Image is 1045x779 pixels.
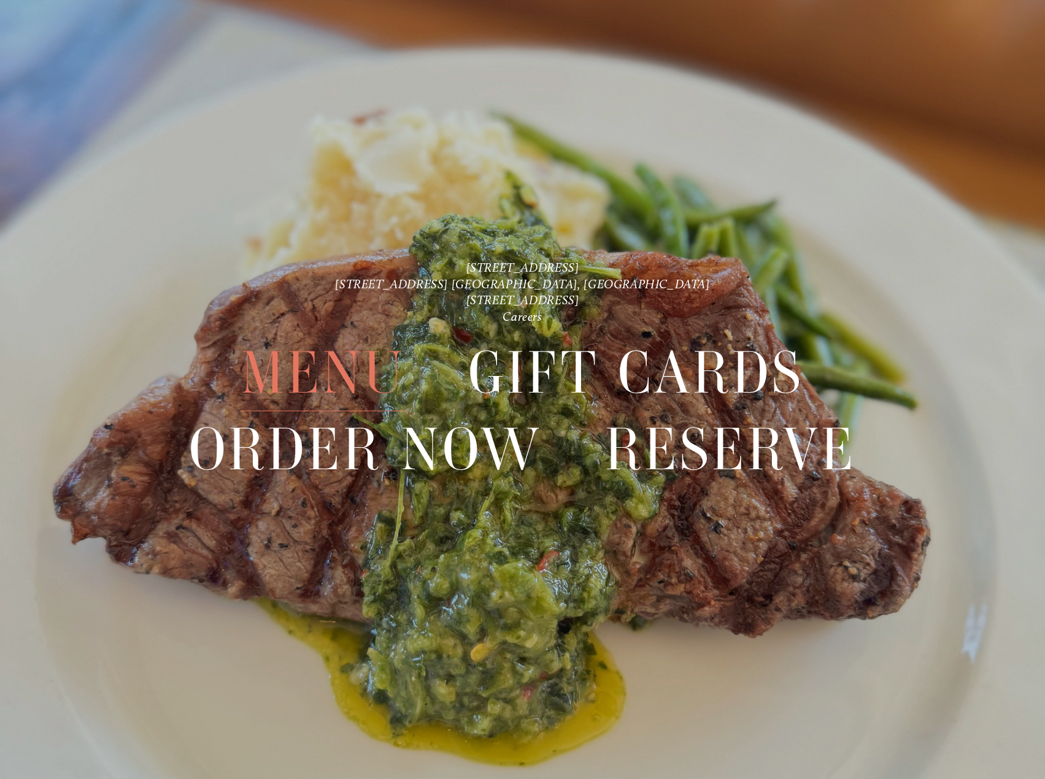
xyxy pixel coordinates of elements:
[468,335,804,410] a: Gift Cards
[241,335,406,410] a: Menu
[189,412,542,487] a: Order Now
[605,412,857,488] span: Reserve
[468,335,804,411] span: Gift Cards
[241,335,406,411] span: Menu
[466,260,579,275] a: [STREET_ADDRESS]
[466,293,579,307] a: [STREET_ADDRESS]
[189,412,542,488] span: Order Now
[503,309,542,324] a: Careers
[605,412,857,487] a: Reserve
[335,277,709,291] a: [STREET_ADDRESS] [GEOGRAPHIC_DATA], [GEOGRAPHIC_DATA]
